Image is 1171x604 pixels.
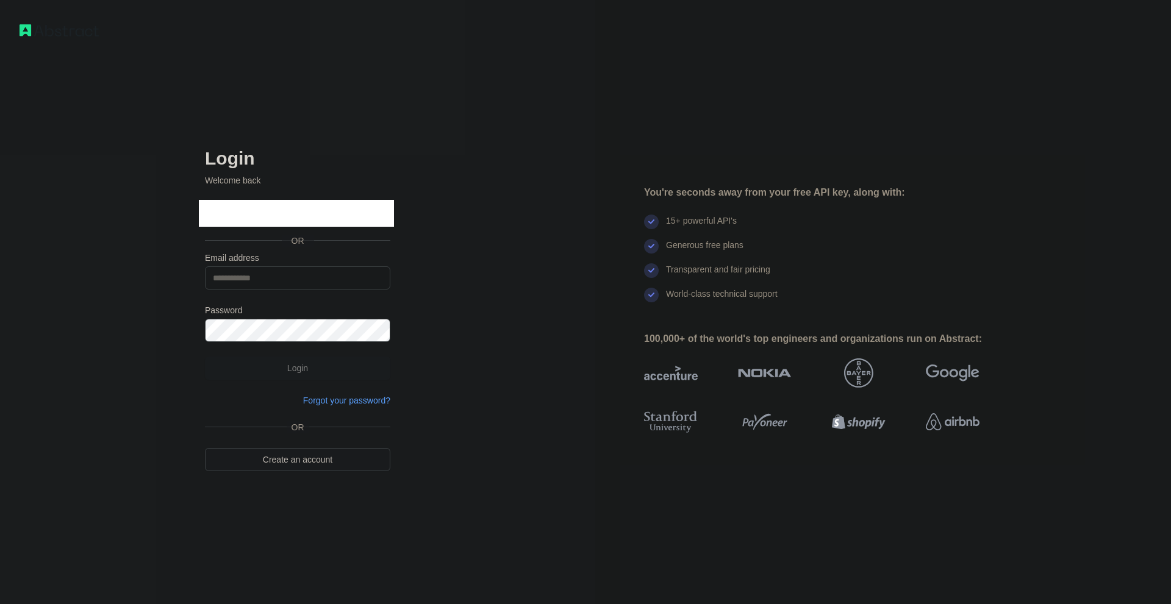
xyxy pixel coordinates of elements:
[205,174,390,187] p: Welcome back
[282,235,314,247] span: OR
[666,288,778,312] div: World-class technical support
[666,263,770,288] div: Transparent and fair pricing
[666,215,737,239] div: 15+ powerful API's
[926,358,979,388] img: google
[205,252,390,264] label: Email address
[738,358,792,388] img: nokia
[199,200,394,227] iframe: Botão "Fazer login com o Google"
[20,24,99,37] img: Workflow
[205,147,390,169] h2: Login
[644,239,659,254] img: check mark
[287,421,309,433] span: OR
[644,288,659,302] img: check mark
[644,263,659,278] img: check mark
[926,408,979,435] img: airbnb
[844,358,873,388] img: bayer
[644,358,698,388] img: accenture
[303,396,390,405] a: Forgot your password?
[644,332,1019,346] div: 100,000+ of the world's top engineers and organizations run on Abstract:
[832,408,886,435] img: shopify
[666,239,743,263] div: Generous free plans
[644,185,1019,200] div: You're seconds away from your free API key, along with:
[738,408,792,435] img: payoneer
[205,304,390,316] label: Password
[644,215,659,229] img: check mark
[205,448,390,471] a: Create an account
[205,357,390,380] button: Login
[644,408,698,435] img: stanford university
